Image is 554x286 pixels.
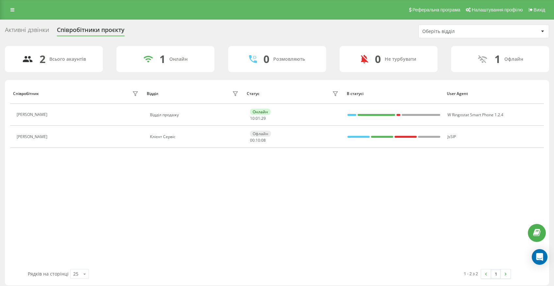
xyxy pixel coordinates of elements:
[412,7,461,12] span: Реферальна програма
[273,56,305,62] div: Розмовляють
[256,137,260,143] span: 10
[28,271,69,277] span: Рядків на сторінці
[250,131,271,137] div: Офлайн
[263,53,269,65] div: 0
[261,116,266,121] span: 29
[532,249,547,265] div: Open Intercom Messenger
[447,134,456,139] span: JsSIP
[147,91,158,96] div: Відділ
[250,116,266,121] div: : :
[256,116,260,121] span: 01
[159,53,165,65] div: 1
[150,113,240,117] div: Відділ продажу
[250,109,271,115] div: Онлайн
[375,53,381,65] div: 0
[250,138,266,143] div: : :
[250,116,255,121] span: 10
[247,91,260,96] div: Статус
[150,135,240,139] div: Клієнт Сервіс
[13,91,39,96] div: Співробітник
[347,91,441,96] div: В статусі
[464,270,478,277] div: 1 - 2 з 2
[385,56,416,62] div: Не турбувати
[422,29,500,34] div: Оберіть відділ
[491,269,501,278] a: 1
[447,91,541,96] div: User Agent
[472,7,523,12] span: Налаштування профілю
[49,56,86,62] div: Всього акаунтів
[17,135,49,139] div: [PERSON_NAME]
[250,137,255,143] span: 00
[73,271,78,277] div: 25
[169,56,188,62] div: Онлайн
[504,56,523,62] div: Офлайн
[40,53,45,65] div: 2
[534,7,545,12] span: Вихід
[5,26,49,37] div: Активні дзвінки
[57,26,125,37] div: Співробітники проєкту
[447,112,503,118] span: W Ringostat Smart Phone 1.2.4
[17,112,49,117] div: [PERSON_NAME]
[495,53,500,65] div: 1
[261,137,266,143] span: 08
